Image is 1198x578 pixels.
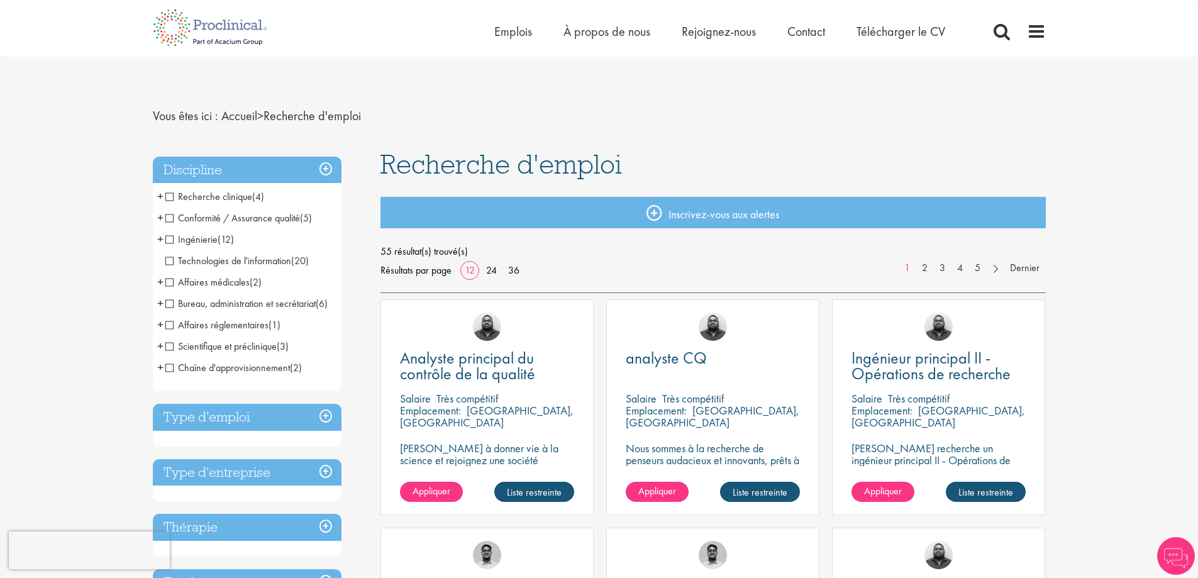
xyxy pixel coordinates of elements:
font: Recherche clinique [178,190,252,203]
font: Affaires médicales [178,275,250,289]
img: Ashley Bennett [699,313,727,341]
iframe: reCAPTCHA [9,531,170,569]
font: 5 [975,261,980,274]
span: Recherche clinique [165,190,264,203]
font: Liste restreinte [733,486,787,499]
font: Très compétitif [436,391,498,406]
span: Ingénierie [165,233,234,246]
span: Bureau, administration et secrétariat [165,297,328,310]
a: 1 [898,261,916,275]
font: [GEOGRAPHIC_DATA], [GEOGRAPHIC_DATA] [626,403,799,430]
img: Timothée Deschamps [699,541,727,569]
a: 24 [482,264,501,277]
a: lien fil d'Ariane [221,108,257,124]
font: Vous êtes ici : [153,108,218,124]
a: Appliquer [626,482,689,502]
font: Ingénierie [178,233,218,246]
span: Affaires réglementaires [165,318,280,331]
span: Chaîne d'approvisionnement [165,361,302,374]
font: 4 [957,261,963,274]
font: Liste restreinte [958,486,1013,499]
font: Salaire [626,391,657,406]
font: Ingénieur principal II - Opérations de recherche [851,347,1011,384]
font: Conformité / Assurance qualité [178,211,300,225]
a: Rejoignez-nous [682,23,756,40]
a: Appliquer [400,482,463,502]
font: 3 [940,261,945,274]
font: 36 [508,264,519,277]
font: Résultats par page [380,264,452,277]
span: Affaires médicales [165,275,262,289]
font: Appliquer [638,484,676,497]
img: Ashley Bennett [924,541,953,569]
a: Liste restreinte [494,482,574,502]
a: Analyste principal du contrôle de la qualité [400,350,574,382]
div: Thérapie [153,514,341,541]
font: Technologies de l'information [178,254,291,267]
font: Salaire [851,391,882,406]
font: > [257,108,263,124]
font: Scientifique et préclinique [178,340,277,353]
img: Timothée Deschamps [473,541,501,569]
a: 36 [504,264,524,277]
font: (2) [250,275,262,289]
a: 4 [951,261,969,275]
font: [GEOGRAPHIC_DATA], [GEOGRAPHIC_DATA] [851,403,1025,430]
img: Chatbot [1157,537,1195,575]
font: Thérapie [164,518,218,535]
font: Emplacement: [851,403,912,418]
font: Discipline [164,161,222,178]
font: Dernier [1010,261,1040,274]
font: 55 résultat(s) trouvé(s) [380,245,468,258]
font: Bureau, administration et secrétariat [178,297,316,310]
font: Appliquer [413,484,450,497]
font: Affaires réglementaires [178,318,269,331]
font: [GEOGRAPHIC_DATA], [GEOGRAPHIC_DATA] [400,403,574,430]
font: Analyste principal du contrôle de la qualité [400,347,535,384]
font: 2 [922,261,928,274]
font: Emplacement: [626,403,687,418]
a: 12 [460,264,479,277]
a: Appliquer [851,482,914,502]
font: Très compétitif [888,391,950,406]
font: Appliquer [864,484,902,497]
img: Ashley Bennett [473,313,501,341]
font: Accueil [221,108,257,124]
a: À propos de nous [563,23,650,40]
a: 5 [968,261,987,275]
a: Dernier [1004,261,1046,275]
a: Liste restreinte [946,482,1026,502]
font: Très compétitif [662,391,724,406]
div: Type d'emploi [153,404,341,431]
font: Recherche d'emploi [380,147,622,181]
font: (20) [291,254,309,267]
font: Type d'entreprise [164,464,270,481]
a: Télécharger le CV [857,23,945,40]
font: (4) [252,190,264,203]
span: Informatique [165,254,309,267]
a: Inscrivez-vous aux alertes [380,197,1046,228]
font: Recherche d'emploi [263,108,361,124]
font: analyste CQ [626,347,707,369]
font: (5) [300,211,312,225]
div: Discipline [153,157,341,184]
font: 24 [486,264,497,277]
font: (3) [277,340,289,353]
div: Type d'entreprise [153,459,341,486]
a: Emplois [494,23,532,40]
a: analyste CQ [626,350,800,366]
a: Contact [787,23,825,40]
a: 2 [916,261,934,275]
a: Liste restreinte [720,482,800,502]
font: (1) [269,318,280,331]
a: Ingénieur principal II - Opérations de recherche [851,350,1026,382]
font: (12) [218,233,234,246]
